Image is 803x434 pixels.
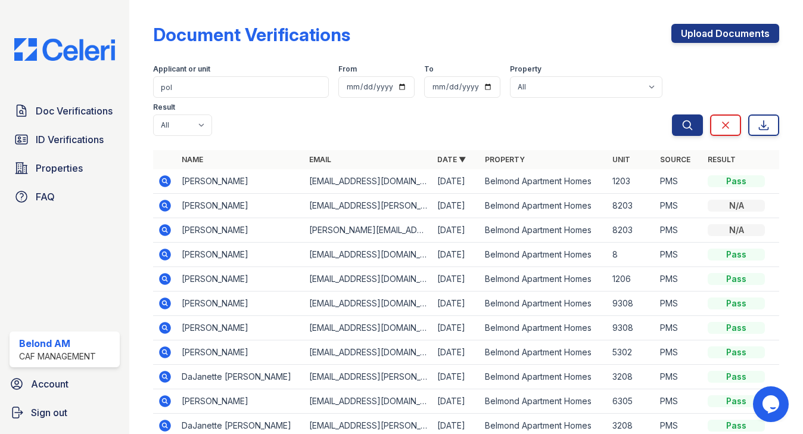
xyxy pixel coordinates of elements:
td: [EMAIL_ADDRESS][PERSON_NAME][DOMAIN_NAME] [304,365,432,389]
td: PMS [655,340,703,365]
a: Unit [612,155,630,164]
div: Pass [708,249,765,261]
td: Belmond Apartment Homes [480,365,608,389]
a: Email [309,155,331,164]
td: [PERSON_NAME] [177,267,304,292]
td: [DATE] [432,292,480,316]
td: 1203 [608,169,655,194]
td: [PERSON_NAME] [177,194,304,218]
td: [PERSON_NAME] [177,218,304,243]
td: [EMAIL_ADDRESS][DOMAIN_NAME] [304,169,432,194]
div: Pass [708,297,765,309]
td: Belmond Apartment Homes [480,340,608,365]
td: [PERSON_NAME] [177,340,304,365]
td: 1206 [608,267,655,292]
a: Sign out [5,401,125,424]
td: PMS [655,243,703,267]
td: Belmond Apartment Homes [480,389,608,414]
td: [PERSON_NAME] [177,292,304,316]
td: [EMAIL_ADDRESS][DOMAIN_NAME] [304,292,432,316]
a: Date ▼ [437,155,466,164]
div: Pass [708,371,765,383]
td: PMS [655,365,703,389]
img: CE_Logo_Blue-a8612792a0a2168367f1c8372b55b34899dd931a85d93a1a3d3e32e68fde9ad4.png [5,38,125,61]
div: Document Verifications [153,24,350,45]
span: ID Verifications [36,132,104,147]
div: N/A [708,200,765,212]
div: Pass [708,395,765,407]
td: [PERSON_NAME] [177,243,304,267]
span: Doc Verifications [36,104,113,118]
div: Pass [708,346,765,358]
td: [PERSON_NAME] [177,316,304,340]
td: [PERSON_NAME] [177,169,304,194]
a: Doc Verifications [10,99,120,123]
a: Account [5,372,125,396]
td: Belmond Apartment Homes [480,267,608,292]
td: Belmond Apartment Homes [480,243,608,267]
td: [EMAIL_ADDRESS][PERSON_NAME][DOMAIN_NAME] [304,194,432,218]
td: [DATE] [432,316,480,340]
td: [DATE] [432,365,480,389]
a: Properties [10,156,120,180]
a: Name [182,155,203,164]
div: Pass [708,322,765,334]
td: [EMAIL_ADDRESS][DOMAIN_NAME] [304,340,432,365]
td: [DATE] [432,389,480,414]
td: 6305 [608,389,655,414]
div: N/A [708,224,765,236]
td: 9308 [608,316,655,340]
a: FAQ [10,185,120,209]
td: [EMAIL_ADDRESS][DOMAIN_NAME] [304,389,432,414]
td: 8 [608,243,655,267]
td: 9308 [608,292,655,316]
td: [EMAIL_ADDRESS][DOMAIN_NAME] [304,267,432,292]
td: PMS [655,194,703,218]
label: From [338,64,357,74]
label: Applicant or unit [153,64,210,74]
td: [DATE] [432,194,480,218]
td: PMS [655,316,703,340]
td: 3208 [608,365,655,389]
td: Belmond Apartment Homes [480,194,608,218]
td: Belmond Apartment Homes [480,316,608,340]
td: [PERSON_NAME][EMAIL_ADDRESS][DOMAIN_NAME] [304,218,432,243]
td: [DATE] [432,218,480,243]
td: [EMAIL_ADDRESS][DOMAIN_NAME] [304,316,432,340]
label: To [424,64,434,74]
span: FAQ [36,190,55,204]
a: Upload Documents [671,24,779,43]
a: ID Verifications [10,128,120,151]
label: Property [510,64,541,74]
td: [DATE] [432,340,480,365]
td: PMS [655,267,703,292]
a: Result [708,155,736,164]
a: Property [485,155,525,164]
td: [DATE] [432,267,480,292]
td: Belmond Apartment Homes [480,218,608,243]
td: 8203 [608,194,655,218]
a: Source [660,155,690,164]
td: [EMAIL_ADDRESS][DOMAIN_NAME] [304,243,432,267]
td: [DATE] [432,243,480,267]
div: Pass [708,175,765,187]
td: [PERSON_NAME] [177,389,304,414]
td: PMS [655,292,703,316]
td: 5302 [608,340,655,365]
td: PMS [655,389,703,414]
td: Belmond Apartment Homes [480,169,608,194]
td: DaJanette [PERSON_NAME] [177,365,304,389]
span: Sign out [31,405,67,420]
div: CAF Management [19,351,96,362]
td: PMS [655,218,703,243]
td: Belmond Apartment Homes [480,292,608,316]
iframe: chat widget [753,386,791,422]
td: PMS [655,169,703,194]
input: Search by name, email, or unit number [153,76,329,98]
span: Account [31,377,69,391]
td: [DATE] [432,169,480,194]
div: Pass [708,420,765,432]
label: Result [153,103,175,112]
td: 8203 [608,218,655,243]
